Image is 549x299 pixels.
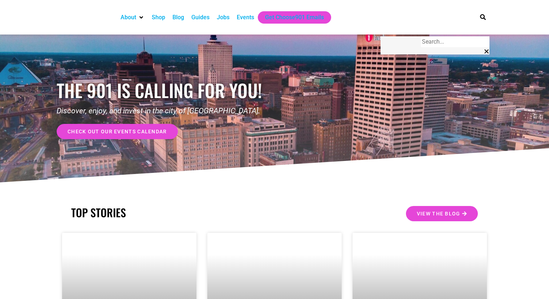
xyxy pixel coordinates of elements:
[237,13,254,22] a: Events
[71,206,271,219] h2: TOP STORIES
[57,80,274,101] h1: the 901 is calling for you!
[57,124,178,139] a: check out our events calendar
[406,206,478,221] a: View the Blog
[381,47,489,56] div: Close this search box.
[417,211,460,216] span: View the Blog
[117,11,464,24] nav: Main nav
[68,129,167,134] span: check out our events calendar
[121,13,136,22] a: About
[421,36,489,47] input: Search...
[191,13,210,22] a: Guides
[152,13,165,22] a: Shop
[172,13,184,22] a: Blog
[117,11,148,24] div: About
[265,13,324,22] a: Get Choose901 Emails
[217,13,229,22] a: Jobs
[57,105,274,117] p: Discover, enjoy, and invest in the city of [GEOGRAPHIC_DATA].
[471,13,486,22] div: Search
